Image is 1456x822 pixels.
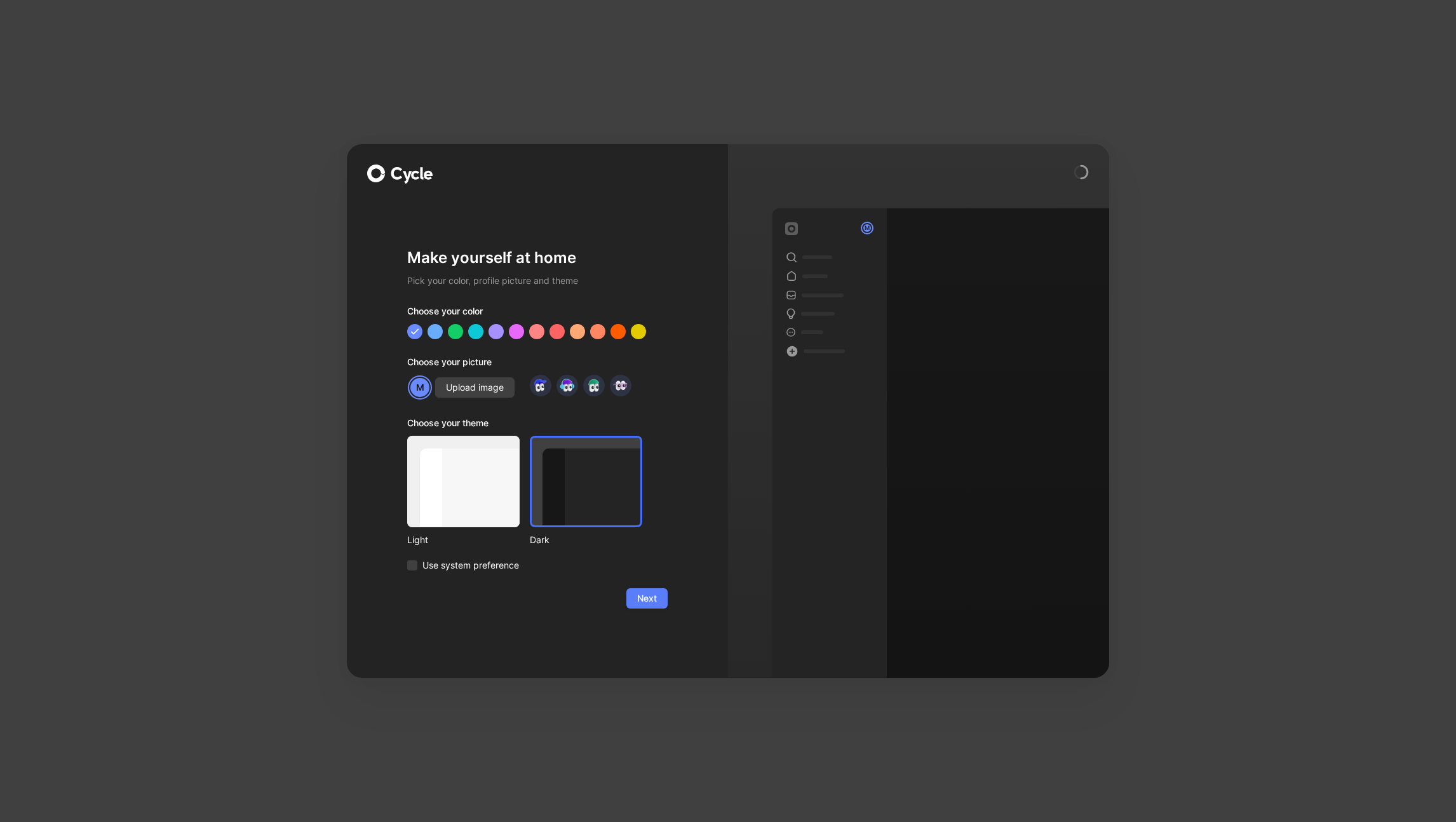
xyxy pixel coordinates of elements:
span: Next [637,591,657,606]
div: Choose your picture [407,354,668,375]
button: Upload image [435,377,515,398]
div: M [862,223,872,233]
div: Light [407,532,520,548]
img: workspace-default-logo-wX5zAyuM.png [785,222,798,235]
div: Choose your theme [407,415,642,436]
img: avatar [532,377,549,394]
div: M [409,377,431,398]
img: avatar [585,377,602,394]
h1: Make yourself at home [407,248,668,268]
img: avatar [612,377,629,394]
div: Dark [530,532,642,548]
img: avatar [558,377,576,394]
span: Upload image [446,380,504,395]
h2: Pick your color, profile picture and theme [407,273,668,288]
div: Choose your color [407,304,668,324]
span: Use system preference [422,558,519,573]
button: Next [626,588,668,609]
